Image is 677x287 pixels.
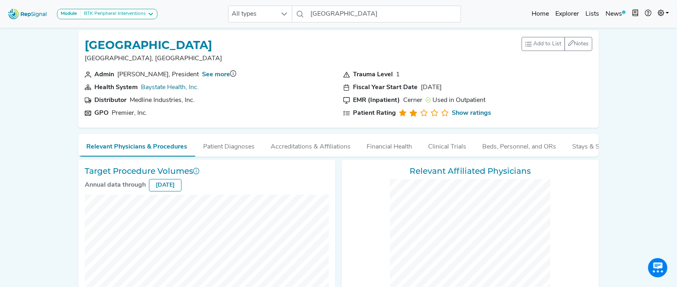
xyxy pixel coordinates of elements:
[574,41,589,47] span: Notes
[403,96,422,105] div: Cerner
[602,6,629,22] a: News
[85,39,222,52] h1: [GEOGRAPHIC_DATA]
[57,9,157,19] button: ModuleBTK Peripheral Interventions
[78,134,195,157] button: Relevant Physicians & Procedures
[582,6,602,22] a: Lists
[81,11,146,17] div: BTK Peripheral Interventions
[565,37,592,51] button: Notes
[112,108,147,118] div: Premier, Inc.
[141,83,199,92] div: Baystate Health, Inc.
[61,11,77,16] strong: Module
[141,84,199,91] a: Baystate Health, Inc.
[117,70,199,79] div: [PERSON_NAME], President
[117,70,199,79] div: Sam Skura, President
[202,71,230,78] a: See more
[421,83,442,92] div: [DATE]
[359,134,420,156] button: Financial Health
[308,6,461,22] input: Search a physician or facility
[420,134,474,156] button: Clinical Trials
[474,134,564,156] button: Beds, Personnel, and ORs
[94,96,126,105] div: Distributor
[522,37,565,51] button: Add to List
[130,96,195,105] div: Medline Industries, Inc.
[353,108,396,118] div: Patient Rating
[533,40,561,48] span: Add to List
[528,6,552,22] a: Home
[353,83,418,92] div: Fiscal Year Start Date
[552,6,582,22] a: Explorer
[396,70,400,79] div: 1
[149,179,181,191] div: [DATE]
[348,166,592,176] h3: Relevant Affiliated Physicians
[353,70,393,79] div: Trauma Level
[263,134,359,156] button: Accreditations & Affiliations
[629,6,642,22] button: Intel Book
[94,83,138,92] div: Health System
[522,37,592,51] div: toolbar
[228,6,277,22] span: All types
[85,166,329,176] h3: Target Procedure Volumes
[94,108,108,118] div: GPO
[195,134,263,156] button: Patient Diagnoses
[353,96,400,105] div: EMR (Inpatient)
[94,70,114,79] div: Admin
[85,180,146,190] div: Annual data through
[452,108,491,118] a: Show ratings
[85,54,222,63] p: [GEOGRAPHIC_DATA], [GEOGRAPHIC_DATA]
[426,96,485,105] div: Used in Outpatient
[564,134,628,156] button: Stays & Services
